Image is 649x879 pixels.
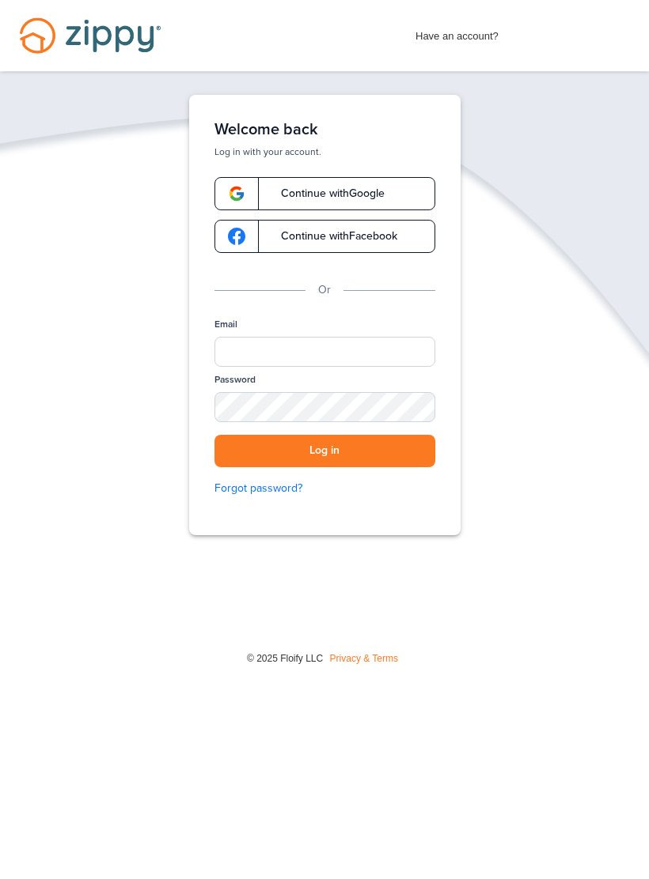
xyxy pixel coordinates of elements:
a: Forgot password? [214,480,435,497]
input: Password [214,392,435,422]
a: google-logoContinue withGoogle [214,177,435,210]
a: Privacy & Terms [330,653,398,664]
img: google-logo [228,185,245,202]
label: Password [214,373,256,387]
span: Continue with Google [265,188,385,199]
h1: Welcome back [214,120,435,139]
a: google-logoContinue withFacebook [214,220,435,253]
p: Or [318,281,331,299]
label: Email [214,318,237,331]
input: Email [214,337,435,367]
span: © 2025 Floify LLC [247,653,323,664]
img: google-logo [228,228,245,245]
button: Log in [214,435,435,467]
span: Continue with Facebook [265,231,397,242]
span: Have an account? [416,20,499,45]
p: Log in with your account. [214,145,435,158]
